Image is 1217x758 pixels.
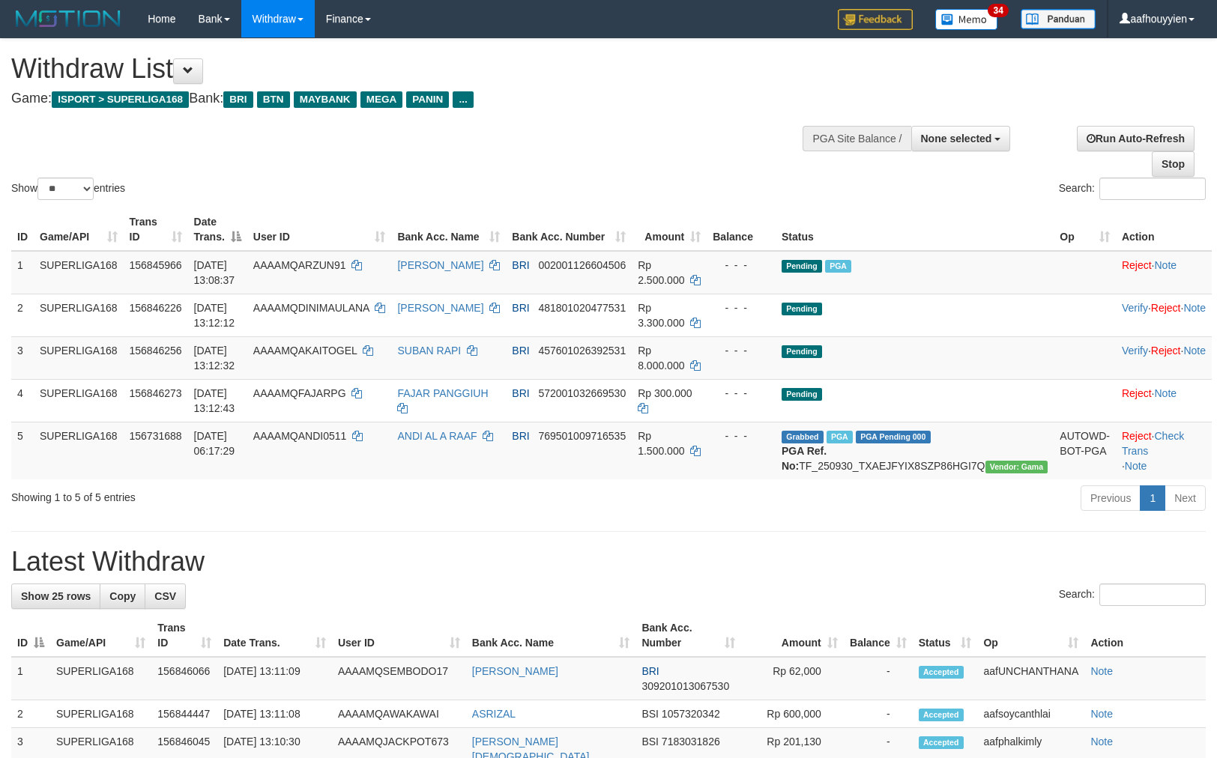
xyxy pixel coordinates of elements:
[635,614,741,657] th: Bank Acc. Number: activate to sort column ascending
[1059,178,1206,200] label: Search:
[782,260,822,273] span: Pending
[11,208,34,251] th: ID
[253,345,357,357] span: AAAAMQAKAITOGEL
[1140,485,1165,511] a: 1
[194,259,235,286] span: [DATE] 13:08:37
[1116,251,1212,294] td: ·
[977,657,1084,700] td: aafUNCHANTHANA
[11,657,50,700] td: 1
[506,208,632,251] th: Bank Acc. Number: activate to sort column ascending
[11,336,34,379] td: 3
[1090,665,1113,677] a: Note
[1116,208,1212,251] th: Action
[632,208,707,251] th: Amount: activate to sort column ascending
[151,614,217,657] th: Trans ID: activate to sort column ascending
[1059,583,1206,606] label: Search:
[50,657,151,700] td: SUPERLIGA168
[11,178,125,200] label: Show entries
[844,614,913,657] th: Balance: activate to sort column ascending
[641,680,729,692] span: Copy 309201013067530 to clipboard
[188,208,247,251] th: Date Trans.: activate to sort column descending
[1122,430,1184,457] a: Check Trans
[397,345,461,357] a: SUBAN RAPI
[154,590,176,602] span: CSV
[641,665,659,677] span: BRI
[217,657,332,700] td: [DATE] 13:11:09
[512,387,529,399] span: BRI
[11,7,125,30] img: MOTION_logo.png
[34,379,124,422] td: SUPERLIGA168
[919,709,964,721] span: Accepted
[130,259,182,271] span: 156845966
[913,614,978,657] th: Status: activate to sort column ascending
[50,614,151,657] th: Game/API: activate to sort column ascending
[776,422,1054,479] td: TF_250930_TXAEJFYIX8SZP86HGI7Q
[406,91,449,108] span: PANIN
[638,387,692,399] span: Rp 300.000
[1183,345,1206,357] a: Note
[34,251,124,294] td: SUPERLIGA168
[332,614,466,657] th: User ID: activate to sort column ascending
[151,657,217,700] td: 156846066
[294,91,357,108] span: MAYBANK
[332,657,466,700] td: AAAAMQSEMBODO17
[977,614,1084,657] th: Op: activate to sort column ascending
[662,736,720,748] span: Copy 7183031826 to clipboard
[1116,294,1212,336] td: · ·
[1152,151,1195,177] a: Stop
[34,294,124,336] td: SUPERLIGA168
[1122,259,1152,271] a: Reject
[34,422,124,479] td: SUPERLIGA168
[1122,387,1152,399] a: Reject
[34,208,124,251] th: Game/API: activate to sort column ascending
[194,302,235,329] span: [DATE] 13:12:12
[707,208,776,251] th: Balance
[1054,422,1116,479] td: AUTOWD-BOT-PGA
[713,258,770,273] div: - - -
[124,208,188,251] th: Trans ID: activate to sort column ascending
[11,91,797,106] h4: Game: Bank:
[397,302,483,314] a: [PERSON_NAME]
[713,343,770,358] div: - - -
[11,484,496,505] div: Showing 1 to 5 of 5 entries
[1081,485,1141,511] a: Previous
[741,657,844,700] td: Rp 62,000
[472,665,558,677] a: [PERSON_NAME]
[638,345,684,372] span: Rp 8.000.000
[538,302,626,314] span: Copy 481801020477531 to clipboard
[827,431,853,443] span: Marked by aafromsomean
[257,91,290,108] span: BTN
[11,547,1206,577] h1: Latest Withdraw
[1155,259,1177,271] a: Note
[1155,387,1177,399] a: Note
[1116,379,1212,422] td: ·
[1165,485,1206,511] a: Next
[11,700,50,728] td: 2
[1116,422,1212,479] td: · ·
[11,422,34,479] td: 5
[453,91,473,108] span: ...
[662,708,720,720] span: Copy 1057320342 to clipboard
[145,583,186,609] a: CSV
[253,430,347,442] span: AAAAMQANDI0511
[253,302,369,314] span: AAAAMQDINIMAULANA
[472,708,516,720] a: ASRIZAL
[935,9,998,30] img: Button%20Memo.svg
[844,657,913,700] td: -
[803,126,911,151] div: PGA Site Balance /
[782,345,822,358] span: Pending
[130,345,182,357] span: 156846256
[919,736,964,749] span: Accepted
[1122,302,1148,314] a: Verify
[151,700,217,728] td: 156844447
[11,251,34,294] td: 1
[782,431,824,443] span: Grabbed
[641,708,659,720] span: BSI
[360,91,403,108] span: MEGA
[1116,336,1212,379] td: · ·
[1099,178,1206,200] input: Search:
[253,259,346,271] span: AAAAMQARZUN91
[911,126,1011,151] button: None selected
[194,430,235,457] span: [DATE] 06:17:29
[838,9,913,30] img: Feedback.jpg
